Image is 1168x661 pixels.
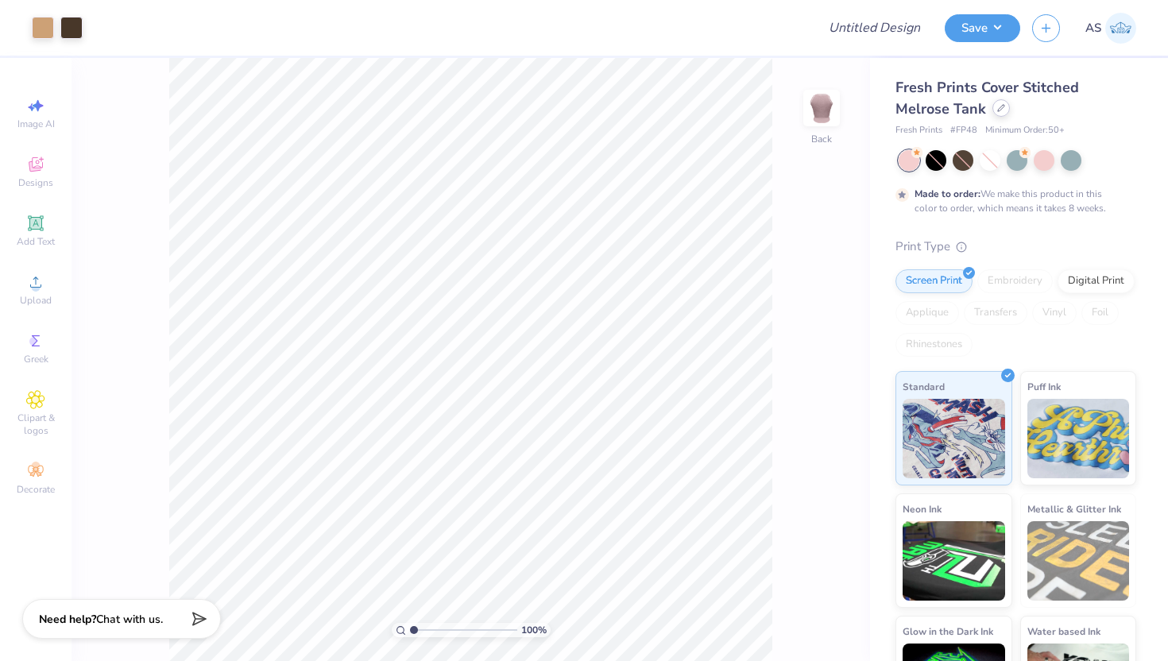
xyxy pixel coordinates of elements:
[1058,269,1135,293] div: Digital Print
[945,14,1020,42] button: Save
[1085,13,1136,44] a: AS
[17,118,55,130] span: Image AI
[24,353,48,365] span: Greek
[816,12,933,44] input: Untitled Design
[521,623,547,637] span: 100 %
[1105,13,1136,44] img: Ashutosh Sharma
[18,176,53,189] span: Designs
[1027,501,1121,517] span: Metallic & Glitter Ink
[8,412,64,437] span: Clipart & logos
[895,78,1079,118] span: Fresh Prints Cover Stitched Melrose Tank
[806,92,837,124] img: Back
[1032,301,1077,325] div: Vinyl
[96,612,163,627] span: Chat with us.
[977,269,1053,293] div: Embroidery
[1027,399,1130,478] img: Puff Ink
[895,301,959,325] div: Applique
[895,333,973,357] div: Rhinestones
[903,399,1005,478] img: Standard
[903,623,993,640] span: Glow in the Dark Ink
[915,187,980,200] strong: Made to order:
[985,124,1065,137] span: Minimum Order: 50 +
[903,378,945,395] span: Standard
[903,521,1005,601] img: Neon Ink
[39,612,96,627] strong: Need help?
[811,132,832,146] div: Back
[903,501,942,517] span: Neon Ink
[20,294,52,307] span: Upload
[1027,378,1061,395] span: Puff Ink
[1081,301,1119,325] div: Foil
[895,238,1136,256] div: Print Type
[17,483,55,496] span: Decorate
[950,124,977,137] span: # FP48
[895,269,973,293] div: Screen Print
[1085,19,1101,37] span: AS
[1027,521,1130,601] img: Metallic & Glitter Ink
[915,187,1110,215] div: We make this product in this color to order, which means it takes 8 weeks.
[895,124,942,137] span: Fresh Prints
[17,235,55,248] span: Add Text
[964,301,1027,325] div: Transfers
[1027,623,1100,640] span: Water based Ink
